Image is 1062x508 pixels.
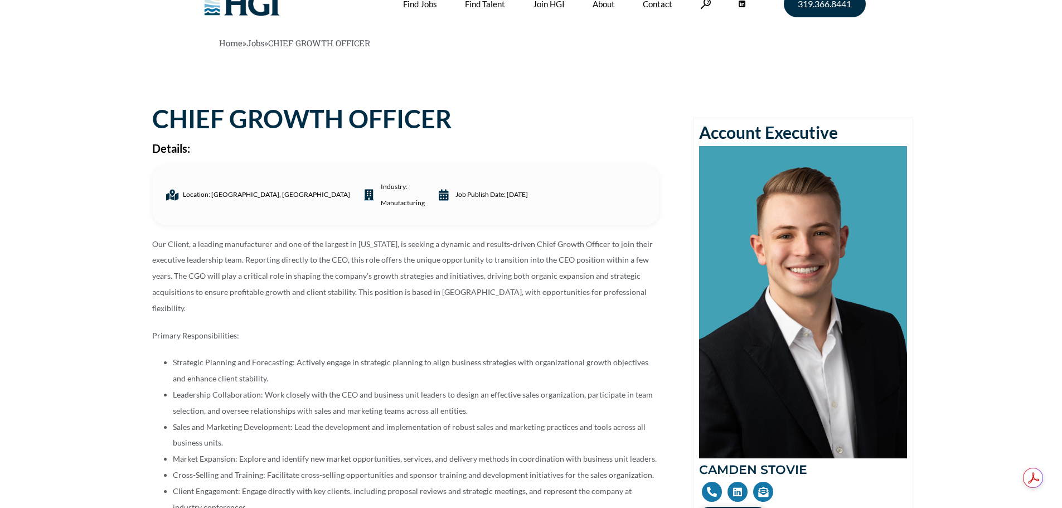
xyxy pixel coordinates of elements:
h2: Account Executive [699,124,907,141]
a: Home [219,37,243,49]
li: Sales and Marketing Development: Lead the development and implementation of robust sales and mark... [173,419,659,452]
span: » » [219,37,370,49]
a: Manufacturing [381,195,425,211]
h2: CAMDEN STOVIE [699,464,907,476]
a: Jobs [246,37,264,49]
p: Our Client, a leading manufacturer and one of the largest in [US_STATE], is seeking a dynamic and... [152,236,659,317]
li: Cross-Selling and Training: Facilitate cross-selling opportunities and sponsor training and devel... [173,467,659,483]
h2: Details: [152,143,659,154]
li: Market Expansion: Explore and identify new market opportunities, services, and delivery methods i... [173,451,659,467]
li: Leadership Collaboration: Work closely with the CEO and business unit leaders to design an effect... [173,387,659,419]
span: industry: [378,179,425,211]
li: Strategic Planning and Forecasting: Actively engage in strategic planning to align business strat... [173,355,659,387]
p: Primary Responsibilities: [152,328,659,344]
span: Location: [GEOGRAPHIC_DATA], [GEOGRAPHIC_DATA] [180,187,350,203]
span: Job Publish date: [DATE] [453,187,528,203]
h1: CHIEF GROWTH OFFICER [152,107,659,132]
span: CHIEF GROWTH OFFICER [268,37,370,49]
